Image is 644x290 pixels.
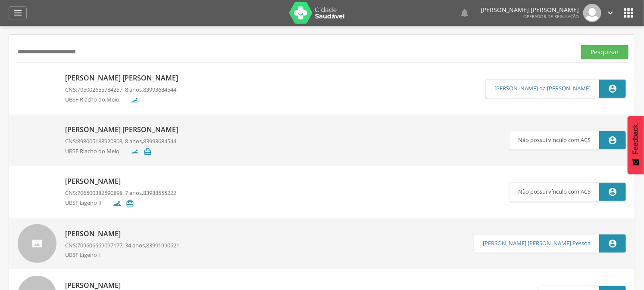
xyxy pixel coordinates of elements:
i:  [144,148,152,156]
span: 709606669097177 [77,241,122,249]
p: [PERSON_NAME] [65,229,179,239]
span: 83993684544 [143,137,176,145]
i:  [622,6,635,20]
a: [PERSON_NAME] [PERSON_NAME]CNS:898005188920303, 8 anos,83993684544UBSF Riacho do Meio [18,121,509,160]
p: CNS: , 8 anos, [65,137,182,145]
p: CNS: , 7 anos, [65,189,176,197]
span: 705002655784257 [77,86,122,93]
a: [PERSON_NAME]CNS:709606669097177, 34 anos,83991990621UBSF Ligeiro I [18,224,474,263]
p: UBSF Ligeiro II [65,199,108,208]
i:  [608,84,617,93]
p: CNS: , 34 anos, [65,241,179,250]
span: 83991990621 [146,241,179,249]
p: [PERSON_NAME] [PERSON_NAME] [65,125,182,135]
p: Não possui vínculo com ACS [518,131,591,149]
a: [PERSON_NAME] [PERSON_NAME] Pessoa [483,240,591,247]
i:  [460,8,470,18]
button: Feedback - Mostrar pesquisa [628,116,644,174]
p: Não possui vínculo com ACS [518,183,591,201]
i:  [608,187,617,197]
a:  [606,4,615,22]
i:  [126,199,134,207]
p: UBSF Riacho do Meio [65,96,126,105]
p: [PERSON_NAME] [PERSON_NAME] [65,73,182,83]
i:  [13,8,23,18]
button: Pesquisar [581,45,628,59]
p: [PERSON_NAME] [65,176,176,186]
p: [PERSON_NAME] [PERSON_NAME] [481,7,579,13]
span: 706500382590898 [77,189,122,197]
a:  [460,4,470,22]
span: 898005188920303 [77,137,122,145]
i:  [608,239,617,248]
a: [PERSON_NAME] [PERSON_NAME]CNS:705002655784257, 8 anos,83993684544UBSF Riacho do Meio [18,69,485,108]
i:  [608,136,617,145]
a: [PERSON_NAME]CNS:706500382590898, 7 anos,83988555222UBSF Ligeiro II [18,173,509,211]
span: Operador de regulação [523,13,579,19]
p: CNS: , 8 anos, [65,86,182,94]
span: Feedback [632,124,640,154]
p: UBSF Riacho do Meio [65,147,126,157]
i:  [606,8,615,18]
a:  [9,6,27,19]
span: 83993684544 [143,86,176,93]
a: [PERSON_NAME] da [PERSON_NAME] [494,85,591,92]
span: 83988555222 [143,189,176,197]
p: UBSF Ligeiro I [65,251,106,259]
